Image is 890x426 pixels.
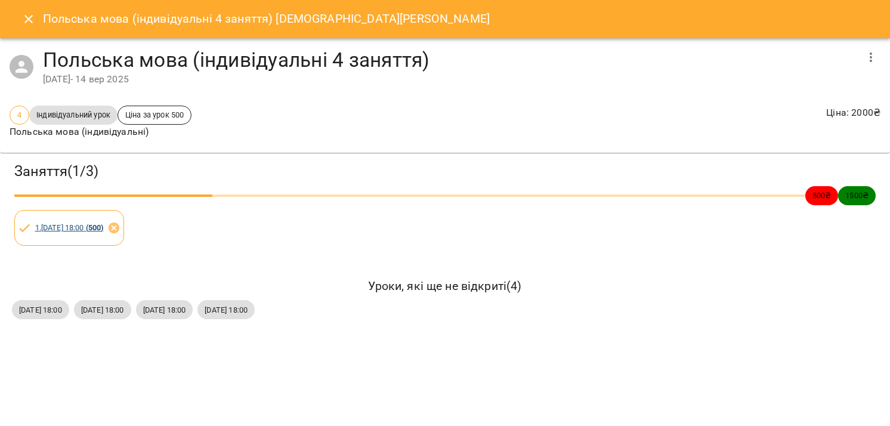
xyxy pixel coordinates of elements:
[43,72,857,87] div: [DATE] - 14 вер 2025
[43,10,490,28] h6: Польська мова (індивідуальні 4 заняття) [DEMOGRAPHIC_DATA][PERSON_NAME]
[826,106,880,120] p: Ціна : 2000 ₴
[29,109,118,121] span: Індивідуальний урок
[805,190,839,201] span: 500 ₴
[118,109,191,121] span: Ціна за урок 500
[10,125,191,139] p: Польська мова (індивідуальні)
[12,277,878,295] h6: Уроки, які ще не відкриті ( 4 )
[838,190,876,201] span: 1500 ₴
[136,304,193,316] span: [DATE] 18:00
[12,304,69,316] span: [DATE] 18:00
[14,162,876,181] h3: Заняття ( 1 / 3 )
[197,304,255,316] span: [DATE] 18:00
[86,223,104,232] b: ( 500 )
[10,109,29,121] span: 4
[35,223,104,232] a: 1.[DATE] 18:00 (500)
[14,5,43,33] button: Close
[74,304,131,316] span: [DATE] 18:00
[43,48,857,72] h4: Польська мова (індивідуальні 4 заняття)
[14,210,124,246] div: 1.[DATE] 18:00 (500)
